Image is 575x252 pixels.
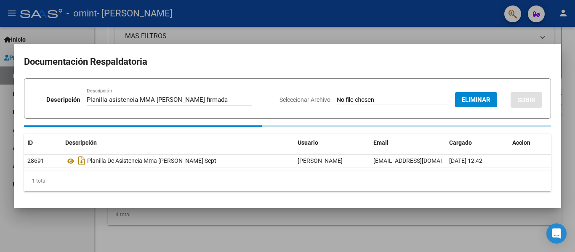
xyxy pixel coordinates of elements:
span: ID [27,139,33,146]
button: Eliminar [455,92,497,107]
span: Eliminar [462,96,490,103]
span: Cargado [449,139,472,146]
datatable-header-cell: Usuario [294,134,370,152]
span: SUBIR [517,96,535,104]
div: Planilla De Asistencia Mma [PERSON_NAME] Sept [65,154,291,167]
span: Descripción [65,139,97,146]
datatable-header-cell: Accion [509,134,551,152]
span: Usuario [298,139,318,146]
span: [PERSON_NAME] [298,157,343,164]
datatable-header-cell: Descripción [62,134,294,152]
datatable-header-cell: Email [370,134,446,152]
button: SUBIR [511,92,542,108]
p: Descripción [46,95,80,105]
i: Descargar documento [76,154,87,167]
span: Seleccionar Archivo [280,96,330,103]
h2: Documentación Respaldatoria [24,54,551,70]
div: 1 total [24,170,551,191]
span: Accion [512,139,530,146]
span: 28691 [27,157,44,164]
div: Open Intercom Messenger [546,223,567,244]
datatable-header-cell: ID [24,134,62,152]
span: Email [373,139,389,146]
span: [EMAIL_ADDRESS][DOMAIN_NAME] [373,157,467,164]
span: [DATE] 12:42 [449,157,482,164]
datatable-header-cell: Cargado [446,134,509,152]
